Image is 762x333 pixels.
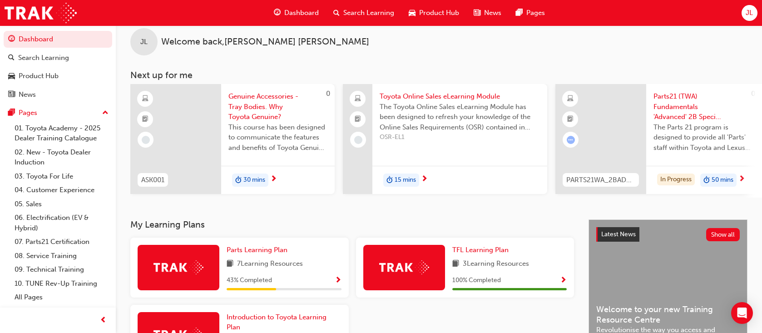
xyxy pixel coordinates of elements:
a: 01. Toyota Academy - 2025 Dealer Training Catalogue [11,121,112,145]
span: Latest News [601,230,636,238]
a: 06. Electrification (EV & Hybrid) [11,211,112,235]
button: Pages [4,104,112,121]
span: car-icon [409,7,416,19]
span: learningRecordVerb_ATTEMPT-icon [567,136,575,144]
a: News [4,86,112,103]
span: prev-icon [100,315,107,326]
span: booktick-icon [567,114,574,125]
a: 10. TUNE Rev-Up Training [11,277,112,291]
span: TFL Learning Plan [452,246,509,254]
button: Show Progress [560,275,567,286]
img: Trak [379,260,429,274]
img: Trak [153,260,203,274]
div: In Progress [657,174,695,186]
a: 0PARTS21WA_2BADVSO_0823_ELParts21 (TWA) Fundamentals 'Advanced' 2B Special Ordering & HeijunkaThe... [555,84,760,194]
span: 30 mins [243,175,265,185]
span: JL [140,37,148,47]
div: Open Intercom Messenger [731,302,753,324]
span: 0 [751,89,755,98]
span: Toyota Online Sales eLearning Module [380,91,540,102]
span: This course has been designed to communicate the features and benefits of Toyota Genuine Tray Bod... [228,122,327,153]
a: Latest NewsShow all [596,227,740,242]
span: Parts21 (TWA) Fundamentals 'Advanced' 2B Special Ordering & Heijunka [653,91,752,122]
span: learningResourceType_ELEARNING-icon [142,93,148,105]
span: pages-icon [8,109,15,117]
span: 0 [326,89,330,98]
a: 03. Toyota For Life [11,169,112,184]
span: laptop-icon [355,93,361,105]
span: 43 % Completed [227,275,272,286]
div: Pages [19,108,37,118]
a: car-iconProduct Hub [401,4,466,22]
a: 08. Service Training [11,249,112,263]
span: News [484,8,501,18]
span: learningRecordVerb_NONE-icon [142,136,150,144]
a: 09. Technical Training [11,263,112,277]
span: next-icon [421,175,428,184]
span: Pages [526,8,545,18]
span: learningResourceType_ELEARNING-icon [567,93,574,105]
span: Dashboard [284,8,319,18]
div: Search Learning [18,53,69,63]
span: pages-icon [516,7,523,19]
span: duration-icon [235,174,242,186]
span: Introduction to Toyota Learning Plan [227,313,327,332]
span: Parts Learning Plan [227,246,287,254]
span: 100 % Completed [452,275,501,286]
span: car-icon [8,72,15,80]
a: 07. Parts21 Certification [11,235,112,249]
span: 7 Learning Resources [237,258,303,270]
a: Dashboard [4,31,112,48]
span: news-icon [474,7,480,19]
span: JL [746,8,753,18]
span: Genuine Accessories - Tray Bodies. Why Toyota Genuine? [228,91,327,122]
button: Show Progress [335,275,341,286]
div: Product Hub [19,71,59,81]
span: The Toyota Online Sales eLearning Module has been designed to refresh your knowledge of the Onlin... [380,102,540,133]
a: TFL Learning Plan [452,245,512,255]
span: booktick-icon [142,114,148,125]
div: News [19,89,36,100]
span: book-icon [452,258,459,270]
span: Show Progress [560,277,567,285]
button: DashboardSearch LearningProduct HubNews [4,29,112,104]
h3: Next up for me [116,70,762,80]
a: Toyota Online Sales eLearning ModuleThe Toyota Online Sales eLearning Module has been designed to... [343,84,547,194]
a: 05. Sales [11,197,112,211]
span: next-icon [270,175,277,184]
a: Introduction to Toyota Learning Plan [227,312,341,333]
a: guage-iconDashboard [267,4,326,22]
span: ASK001 [141,175,164,185]
span: The Parts 21 program is designed to provide all 'Parts' staff within Toyota and Lexus dealerships... [653,122,752,153]
span: PARTS21WA_2BADVSO_0823_EL [566,175,635,185]
a: All Pages [11,290,112,304]
a: Parts Learning Plan [227,245,291,255]
a: news-iconNews [466,4,509,22]
span: guage-icon [274,7,281,19]
span: 15 mins [395,175,416,185]
a: pages-iconPages [509,4,552,22]
span: Show Progress [335,277,341,285]
a: Product Hub [4,68,112,84]
a: 02. New - Toyota Dealer Induction [11,145,112,169]
span: search-icon [333,7,340,19]
span: duration-icon [386,174,393,186]
a: 04. Customer Experience [11,183,112,197]
span: 50 mins [712,175,733,185]
a: 0ASK001Genuine Accessories - Tray Bodies. Why Toyota Genuine?This course has been designed to com... [130,84,335,194]
span: duration-icon [703,174,710,186]
span: guage-icon [8,35,15,44]
span: 3 Learning Resources [463,258,529,270]
span: next-icon [738,175,745,184]
span: up-icon [102,107,109,119]
button: Show all [706,228,740,241]
a: Search Learning [4,50,112,66]
span: book-icon [227,258,233,270]
span: Search Learning [343,8,394,18]
img: Trak [5,3,77,23]
span: OSR-EL1 [380,132,540,143]
span: learningRecordVerb_NONE-icon [354,136,362,144]
h3: My Learning Plans [130,219,574,230]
